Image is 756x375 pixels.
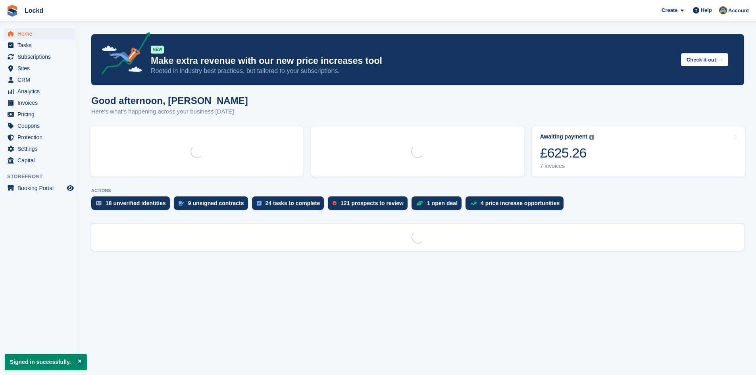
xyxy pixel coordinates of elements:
[5,354,87,370] p: Signed in successfully.
[4,120,75,131] a: menu
[21,4,46,17] a: Lockd
[17,40,65,51] span: Tasks
[6,5,18,17] img: stora-icon-8386f47178a22dfd0bd8f6a31ec36ba5ce8667c1dd55bd0f319d3a0aa187defe.svg
[4,28,75,39] a: menu
[4,155,75,166] a: menu
[96,201,102,206] img: verify_identity-adf6edd0f0f0b5bbfe63781bf79b02c33cf7c696d77639b501bdc392416b5a36.svg
[252,196,328,214] a: 24 tasks to complete
[427,200,458,206] div: 1 open deal
[17,143,65,154] span: Settings
[540,163,594,169] div: 7 invoices
[4,51,75,62] a: menu
[257,201,262,206] img: task-75834270c22a3079a89374b754ae025e5fb1db73e45f91037f5363f120a921f8.svg
[481,200,560,206] div: 4 price increase opportunities
[340,200,404,206] div: 121 prospects to review
[179,201,184,206] img: contract_signature_icon-13c848040528278c33f63329250d36e43548de30e8caae1d1a13099fd9432cc5.svg
[17,28,65,39] span: Home
[174,196,252,214] a: 9 unsigned contracts
[91,188,744,193] p: ACTIONS
[540,145,594,161] div: £625.26
[728,7,749,15] span: Account
[4,74,75,85] a: menu
[188,200,244,206] div: 9 unsigned contracts
[328,196,412,214] a: 121 prospects to review
[151,55,675,67] p: Make extra revenue with our new price increases tool
[17,63,65,74] span: Sites
[265,200,320,206] div: 24 tasks to complete
[466,196,567,214] a: 4 price increase opportunities
[662,6,677,14] span: Create
[4,183,75,194] a: menu
[91,107,248,116] p: Here's what's happening across your business [DATE]
[17,120,65,131] span: Coupons
[4,109,75,120] a: menu
[532,126,745,177] a: Awaiting payment £625.26 7 invoices
[681,53,728,66] button: Check it out →
[4,63,75,74] a: menu
[589,135,594,140] img: icon-info-grey-7440780725fd019a000dd9b08b2336e03edf1995a4989e88bcd33f0948082b44.svg
[540,133,588,140] div: Awaiting payment
[65,183,75,193] a: Preview store
[4,132,75,143] a: menu
[151,46,164,54] div: NEW
[4,97,75,108] a: menu
[7,173,79,181] span: Storefront
[719,6,727,14] img: Paul Budding
[416,200,423,206] img: deal-1b604bf984904fb50ccaf53a9ad4b4a5d6e5aea283cecdc64d6e3604feb123c2.svg
[91,196,174,214] a: 18 unverified identities
[91,95,248,106] h1: Good afternoon, [PERSON_NAME]
[17,132,65,143] span: Protection
[17,183,65,194] span: Booking Portal
[106,200,166,206] div: 18 unverified identities
[17,51,65,62] span: Subscriptions
[95,32,150,77] img: price-adjustments-announcement-icon-8257ccfd72463d97f412b2fc003d46551f7dbcb40ab6d574587a9cd5c0d94...
[17,86,65,97] span: Analytics
[17,155,65,166] span: Capital
[4,40,75,51] a: menu
[333,201,337,206] img: prospect-51fa495bee0391a8d652442698ab0144808aea92771e9ea1ae160a38d050c398.svg
[470,202,477,205] img: price_increase_opportunities-93ffe204e8149a01c8c9dc8f82e8f89637d9d84a8eef4429ea346261dce0b2c0.svg
[17,109,65,120] span: Pricing
[17,74,65,85] span: CRM
[4,143,75,154] a: menu
[151,67,675,75] p: Rooted in industry best practices, but tailored to your subscriptions.
[17,97,65,108] span: Invoices
[701,6,712,14] span: Help
[412,196,466,214] a: 1 open deal
[4,86,75,97] a: menu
